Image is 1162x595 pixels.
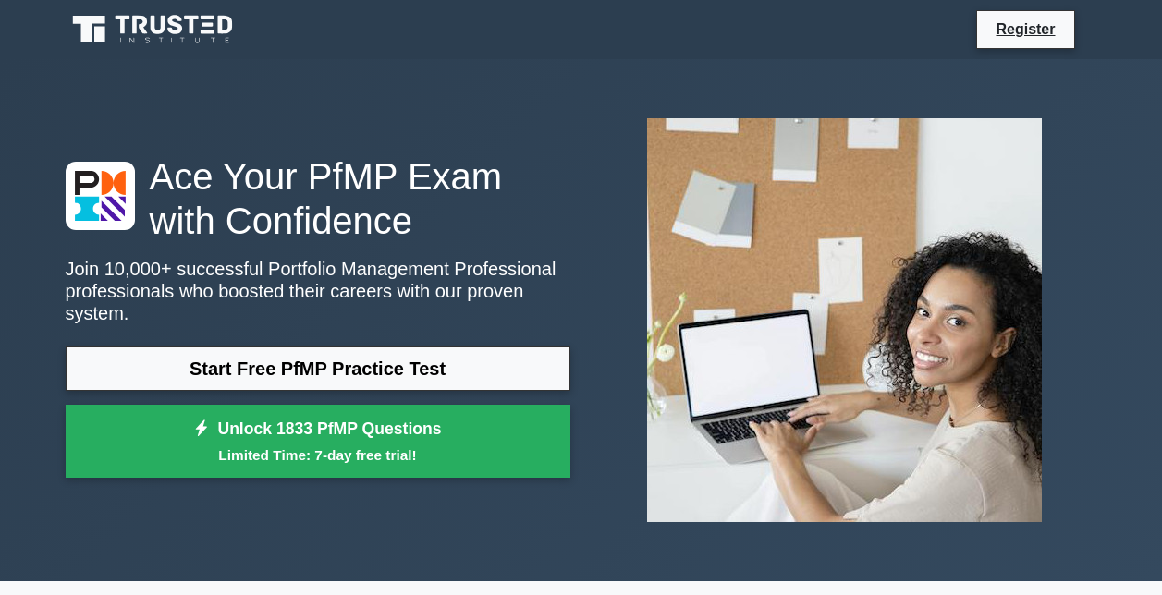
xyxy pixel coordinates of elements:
a: Unlock 1833 PfMP QuestionsLimited Time: 7-day free trial! [66,405,570,479]
h1: Ace Your PfMP Exam with Confidence [66,154,570,243]
a: Start Free PfMP Practice Test [66,346,570,391]
small: Limited Time: 7-day free trial! [89,444,547,466]
p: Join 10,000+ successful Portfolio Management Professional professionals who boosted their careers... [66,258,570,324]
a: Register [985,18,1066,41]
